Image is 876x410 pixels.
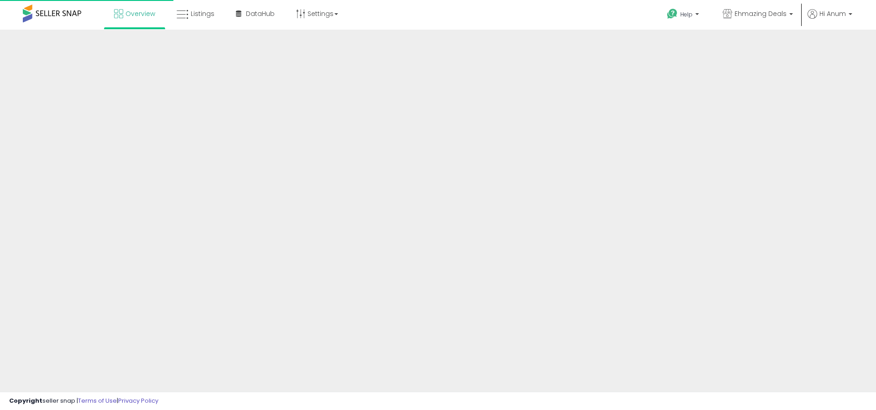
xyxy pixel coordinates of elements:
[191,9,214,18] span: Listings
[660,1,708,30] a: Help
[680,10,693,18] span: Help
[118,396,158,405] a: Privacy Policy
[78,396,117,405] a: Terms of Use
[246,9,275,18] span: DataHub
[125,9,155,18] span: Overview
[9,397,158,405] div: seller snap | |
[9,396,42,405] strong: Copyright
[735,9,787,18] span: Ehmazing Deals
[819,9,846,18] span: Hi Anum
[667,8,678,20] i: Get Help
[808,9,852,30] a: Hi Anum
